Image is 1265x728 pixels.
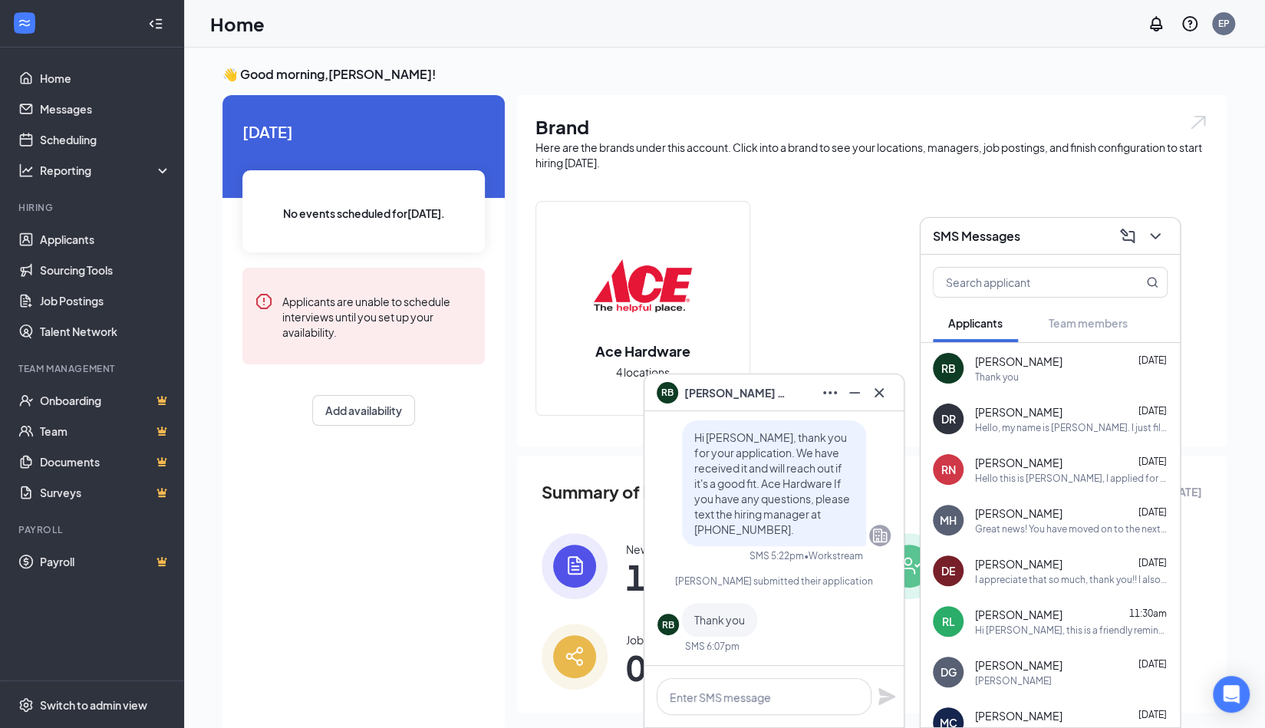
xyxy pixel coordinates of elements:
[975,573,1168,586] div: I appreciate that so much, thank you!! I also enjoyed the interview and appreciate your time and ...
[871,526,889,545] svg: Company
[40,94,171,124] a: Messages
[40,416,171,446] a: TeamCrown
[975,421,1168,434] div: Hello, my name is [PERSON_NAME]. I just filled out an application to be associate at your store. ...
[940,512,957,528] div: MH
[1146,227,1165,245] svg: ChevronDown
[626,542,712,557] div: New applications
[975,404,1062,420] span: [PERSON_NAME]
[975,556,1062,572] span: [PERSON_NAME]
[283,205,445,222] span: No events scheduled for [DATE] .
[40,224,171,255] a: Applicants
[255,292,273,311] svg: Error
[941,462,956,477] div: RN
[941,411,956,427] div: DR
[40,316,171,347] a: Talent Network
[535,140,1208,170] div: Here are the brands under this account. Click into a brand to see your locations, managers, job p...
[18,523,168,536] div: Payroll
[941,664,957,680] div: DG
[1181,15,1199,33] svg: QuestionInfo
[870,384,888,402] svg: Cross
[975,522,1168,535] div: Great news! You have moved on to the next stage of the application: Hiring Complete. We will reac...
[975,455,1062,470] span: [PERSON_NAME]
[1118,227,1137,245] svg: ComposeMessage
[1218,17,1230,30] div: EP
[40,285,171,316] a: Job Postings
[18,163,34,178] svg: Analysis
[626,632,727,647] div: Job postings posted
[40,546,171,577] a: PayrollCrown
[941,563,955,578] div: DE
[975,506,1062,521] span: [PERSON_NAME]
[40,385,171,416] a: OnboardingCrown
[975,708,1062,723] span: [PERSON_NAME]
[975,371,1019,384] div: Thank you
[941,361,956,376] div: RB
[662,618,674,631] div: RB
[17,15,32,31] svg: WorkstreamLogo
[40,163,172,178] div: Reporting
[1138,658,1167,670] span: [DATE]
[975,657,1062,673] span: [PERSON_NAME]
[1213,676,1250,713] div: Open Intercom Messenger
[18,201,168,214] div: Hiring
[626,654,727,681] span: 0
[1138,456,1167,467] span: [DATE]
[845,384,864,402] svg: Minimize
[1146,276,1158,288] svg: MagnifyingGlass
[934,268,1115,297] input: Search applicant
[40,124,171,155] a: Scheduling
[818,380,842,405] button: Ellipses
[1143,224,1168,249] button: ChevronDown
[749,549,804,562] div: SMS 5:22pm
[222,66,1227,83] h3: 👋 Good morning, [PERSON_NAME] !
[1147,15,1165,33] svg: Notifications
[685,640,740,653] div: SMS 6:07pm
[18,362,168,375] div: Team Management
[1188,114,1208,131] img: open.6027fd2a22e1237b5b06.svg
[975,624,1168,637] div: Hi [PERSON_NAME], this is a friendly reminder. Your meeting with Ace Hardware for Sales Associate...
[975,354,1062,369] span: [PERSON_NAME]
[933,228,1020,245] h3: SMS Messages
[1138,709,1167,720] span: [DATE]
[975,472,1168,485] div: Hello this is [PERSON_NAME], I applied for a position at ace hardware. I was curious on a status ...
[657,575,891,588] div: [PERSON_NAME] submitted their application
[975,674,1052,687] div: [PERSON_NAME]
[1138,506,1167,518] span: [DATE]
[40,697,147,713] div: Switch to admin view
[878,687,896,706] svg: Plane
[694,430,850,536] span: Hi [PERSON_NAME], thank you for your application. We have received it and will reach out if it's ...
[867,380,891,405] button: Cross
[842,380,867,405] button: Minimize
[948,316,1003,330] span: Applicants
[312,395,415,426] button: Add availability
[1049,316,1128,330] span: Team members
[1138,354,1167,366] span: [DATE]
[942,614,955,629] div: RL
[804,549,863,562] span: • Workstream
[148,16,163,31] svg: Collapse
[542,624,608,690] img: icon
[580,341,706,361] h2: Ace Hardware
[1129,608,1167,619] span: 11:30am
[684,384,792,401] span: [PERSON_NAME] Berlik
[40,446,171,477] a: DocumentsCrown
[594,237,692,335] img: Ace Hardware
[542,533,608,599] img: icon
[542,479,720,506] span: Summary of last week
[40,477,171,508] a: SurveysCrown
[282,292,473,340] div: Applicants are unable to schedule interviews until you set up your availability.
[1138,405,1167,417] span: [DATE]
[210,11,265,37] h1: Home
[1138,557,1167,568] span: [DATE]
[821,384,839,402] svg: Ellipses
[40,63,171,94] a: Home
[40,255,171,285] a: Sourcing Tools
[975,607,1062,622] span: [PERSON_NAME]
[694,613,745,627] span: Thank you
[876,533,942,599] img: icon
[242,120,485,143] span: [DATE]
[535,114,1208,140] h1: Brand
[616,364,670,380] span: 4 locations
[1115,224,1140,249] button: ComposeMessage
